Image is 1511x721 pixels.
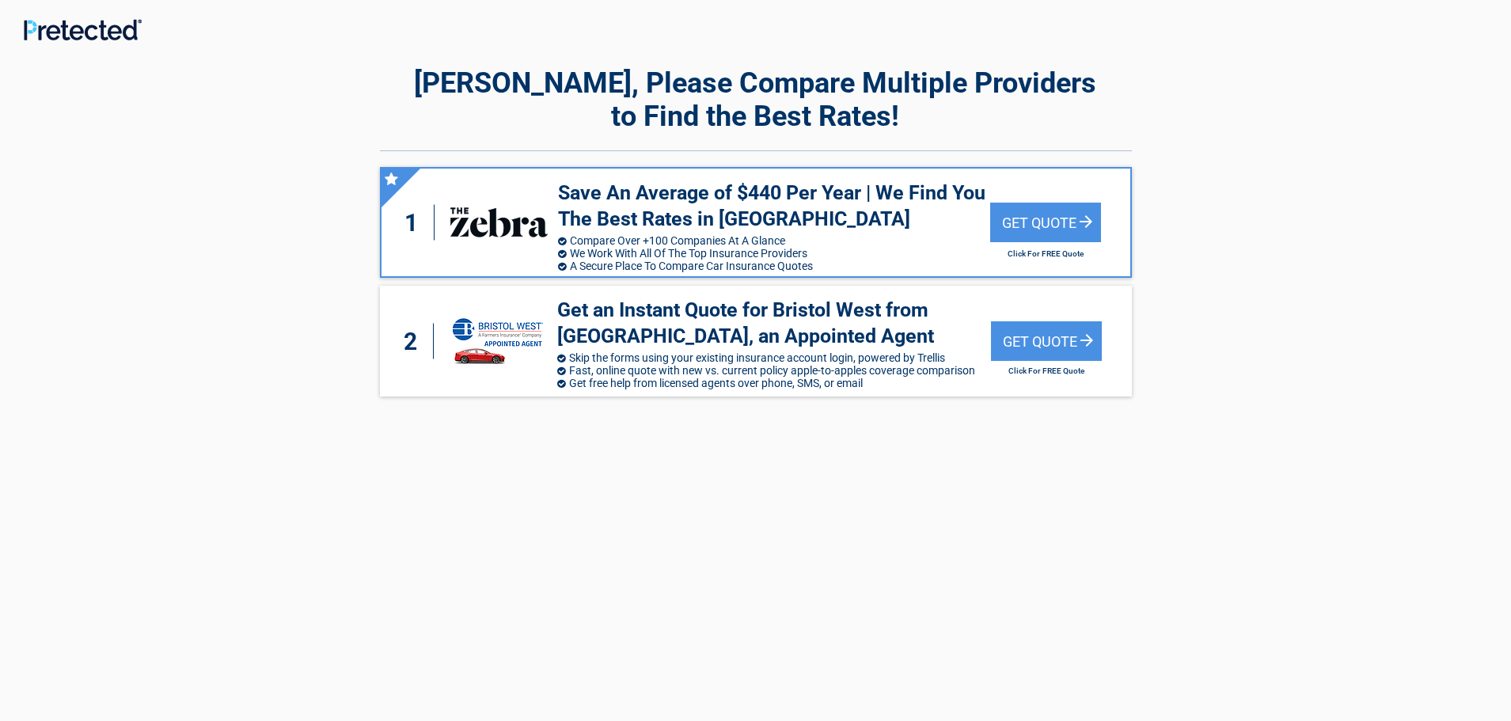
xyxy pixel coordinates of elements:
[557,364,991,377] li: Fast, online quote with new vs. current policy apple-to-apples coverage comparison
[557,377,991,389] li: Get free help from licensed agents over phone, SMS, or email
[991,366,1102,375] h2: Click For FREE Quote
[558,247,990,260] li: We Work With All Of The Top Insurance Providers
[991,321,1102,361] div: Get Quote
[450,314,545,368] img: savvy's logo
[557,298,991,349] h3: Get an Instant Quote for Bristol West from [GEOGRAPHIC_DATA], an Appointed Agent
[448,198,549,247] img: thezebra's logo
[380,66,1132,133] h2: [PERSON_NAME], Please Compare Multiple Providers to Find the Best Rates!
[396,324,434,359] div: 2
[990,249,1101,258] h2: Click For FREE Quote
[558,234,990,247] li: Compare Over +100 Companies At A Glance
[397,205,435,241] div: 1
[558,180,990,232] h3: Save An Average of $440 Per Year | We Find You The Best Rates in [GEOGRAPHIC_DATA]
[990,203,1101,242] div: Get Quote
[24,19,142,40] img: Main Logo
[558,260,990,272] li: A Secure Place To Compare Car Insurance Quotes
[557,351,991,364] li: Skip the forms using your existing insurance account login, powered by Trellis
